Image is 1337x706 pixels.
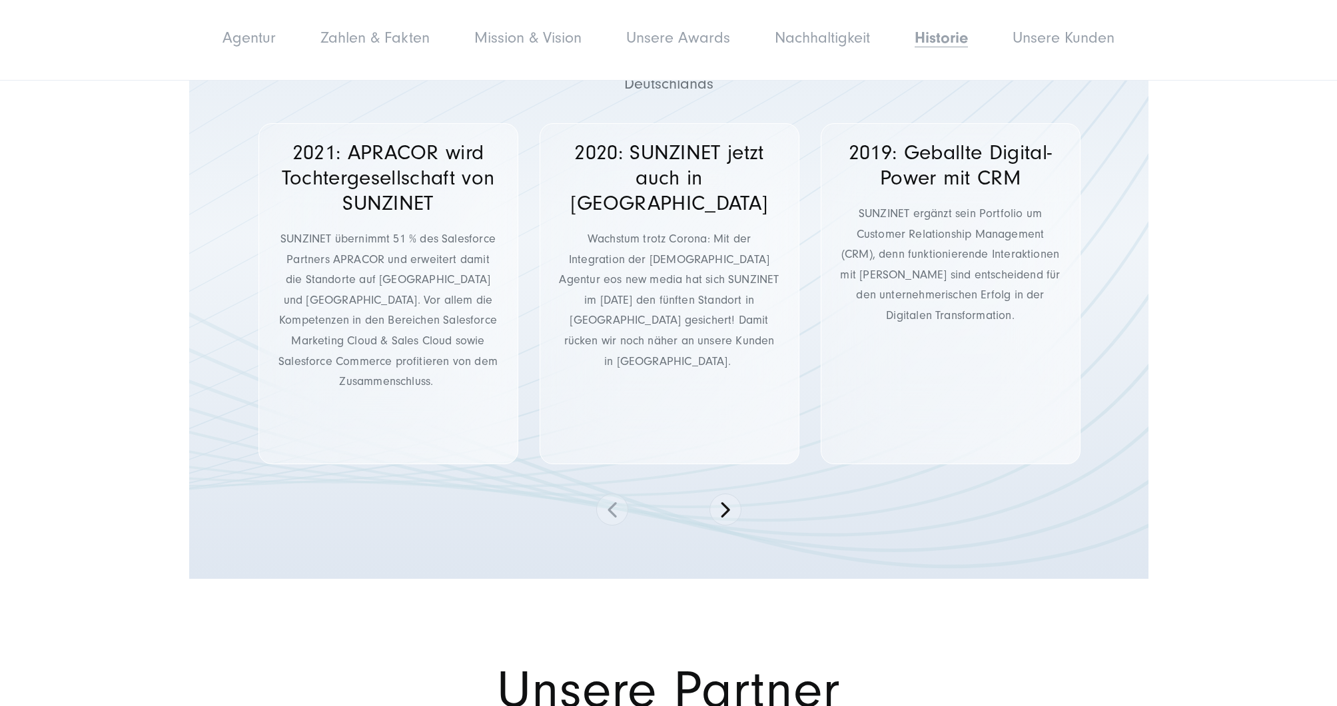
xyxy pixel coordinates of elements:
h4: 2020: SUNZINET jetzt auch in [GEOGRAPHIC_DATA] [558,140,780,216]
a: Mission & Vision [474,29,582,47]
a: Nachhaltigkeit [775,29,870,47]
p: SUNZINET übernimmt 51 % des Salesforce Partners APRACOR und erweitert damit die Standorte auf [GE... [277,229,499,392]
a: Historie [915,29,968,47]
a: Unsere Awards [626,29,730,47]
h4: 2021: APRACOR wird Tochtergesellschaft von SUNZINET [277,140,499,216]
a: Zahlen & Fakten [320,29,430,47]
a: Agentur [223,29,276,47]
p: Wachstum trotz Corona: Mit der Integration der [DEMOGRAPHIC_DATA] Agentur eos new media hat sich ... [558,229,780,372]
h4: 2019: Geballte Digital-Power mit CRM [839,140,1061,190]
p: SUNZINET ergänzt sein Portfolio um Customer Relationship Management (CRM), denn funktionierende I... [839,204,1061,326]
a: Unsere Kunden [1013,29,1114,47]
